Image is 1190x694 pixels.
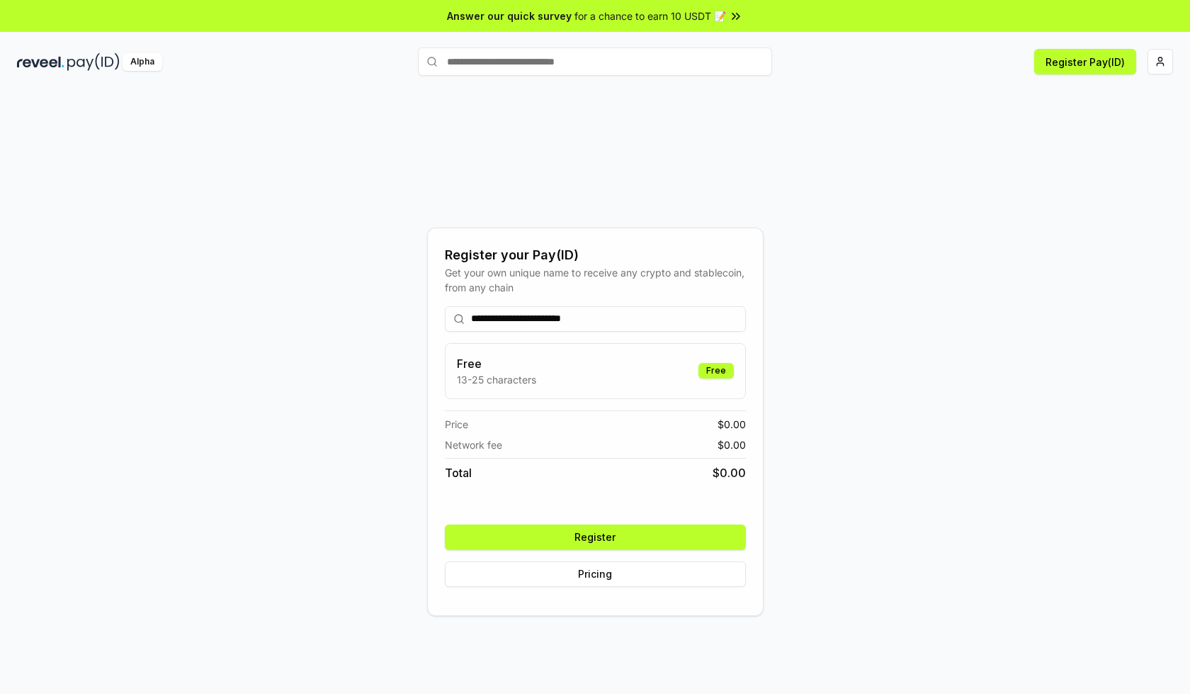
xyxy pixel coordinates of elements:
div: Get your own unique name to receive any crypto and stablecoin, from any chain [445,265,746,295]
span: Price [445,417,468,432]
span: $ 0.00 [713,464,746,481]
span: Answer our quick survey [447,9,572,23]
h3: Free [457,355,536,372]
span: $ 0.00 [718,437,746,452]
p: 13-25 characters [457,372,536,387]
div: Alpha [123,53,162,71]
div: Free [698,363,734,379]
img: reveel_dark [17,53,64,71]
img: pay_id [67,53,120,71]
span: for a chance to earn 10 USDT 📝 [574,9,726,23]
button: Register [445,525,746,550]
span: Total [445,464,472,481]
span: $ 0.00 [718,417,746,432]
button: Pricing [445,561,746,587]
button: Register Pay(ID) [1034,49,1136,74]
span: Network fee [445,437,502,452]
div: Register your Pay(ID) [445,245,746,265]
